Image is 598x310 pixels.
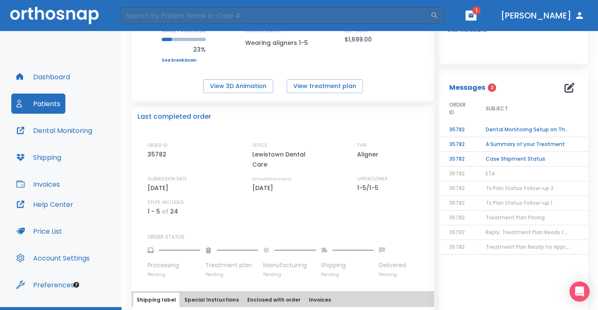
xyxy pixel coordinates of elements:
[263,271,316,278] p: Pending
[449,83,485,93] p: Messages
[148,206,160,216] p: 1 - 5
[321,261,374,270] p: Shipping
[305,293,334,307] button: Invoices
[439,122,476,137] td: 35782
[449,101,466,116] span: ORDER ID
[137,112,211,122] p: Last completed order
[148,142,167,149] p: ORDER ID
[11,221,67,241] button: Price List
[486,229,593,236] span: Reply: Treatment Plan Ready for Approval
[486,105,508,112] span: SUBJECT
[486,199,552,206] span: Tx Plan Status Follow-up 1
[11,120,97,141] button: Dental Monitoring
[205,271,258,278] p: Pending
[181,293,242,307] button: Special Instructions
[148,271,200,278] p: Pending
[10,7,99,24] img: Orthosnap
[439,137,476,152] td: 35782
[245,38,321,48] p: Wearing aligners 1-5
[120,7,430,24] input: Search by Patient Name or Case #
[263,261,316,270] p: Manufacturing
[252,142,267,149] p: OFFICE
[252,175,291,183] p: ESTIMATED SHIP DATE
[162,206,168,216] p: of
[321,271,374,278] p: Pending
[486,243,576,250] span: Treatment Plan Ready for Approval
[244,293,304,307] button: Enclosed with order
[497,8,588,23] button: [PERSON_NAME]
[449,199,465,206] span: 35782
[72,281,80,289] div: Tooltip anchor
[148,183,171,193] p: [DATE]
[486,170,495,177] span: ETA
[11,194,78,214] button: Help Center
[379,261,406,270] p: Delivered
[476,122,580,137] td: Dental Monitoring Setup on The Delivery Day
[449,170,465,177] span: 35782
[472,6,481,15] span: 1
[357,142,367,149] p: TYPE
[449,185,465,192] span: 35782
[133,293,179,307] button: Shipping label
[205,261,258,270] p: Treatment plan
[486,185,554,192] span: Tx Plan Status Follow-up 2
[203,79,273,93] button: View 3D Animation
[170,206,178,216] p: 24
[162,44,206,55] p: 23%
[148,149,169,159] p: 35782
[148,233,428,241] p: ORDER STATUS
[449,214,465,221] span: 35782
[357,149,381,159] p: Aligner
[11,147,66,167] button: Shipping
[11,67,75,87] button: Dashboard
[11,94,65,114] button: Patients
[476,152,580,167] td: Case Shipment Status
[148,261,200,270] p: Processing
[252,183,276,193] p: [DATE]
[287,79,363,93] button: View treatment plan
[344,34,372,44] p: $1,699.00
[488,83,496,92] span: 3
[486,214,545,221] span: Treatment Plan Pricing
[570,281,590,302] div: Open Intercom Messenger
[162,58,206,63] a: See breakdown
[379,271,406,278] p: Pending
[357,175,388,183] p: UPPER/LOWER
[11,248,95,268] button: Account Settings
[148,199,184,206] p: STEPS INCLUDED
[11,275,79,295] button: Preferences
[133,293,432,307] div: tabs
[252,149,324,169] p: Lewistown Dental Care
[357,183,381,193] p: 1-5/1-5
[449,243,465,250] span: 35782
[449,229,465,236] span: 35782
[11,174,65,194] button: Invoices
[476,137,580,152] td: A Summary of your Treatment
[148,175,187,183] p: SUBMISSION DATE
[439,152,476,167] td: 35782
